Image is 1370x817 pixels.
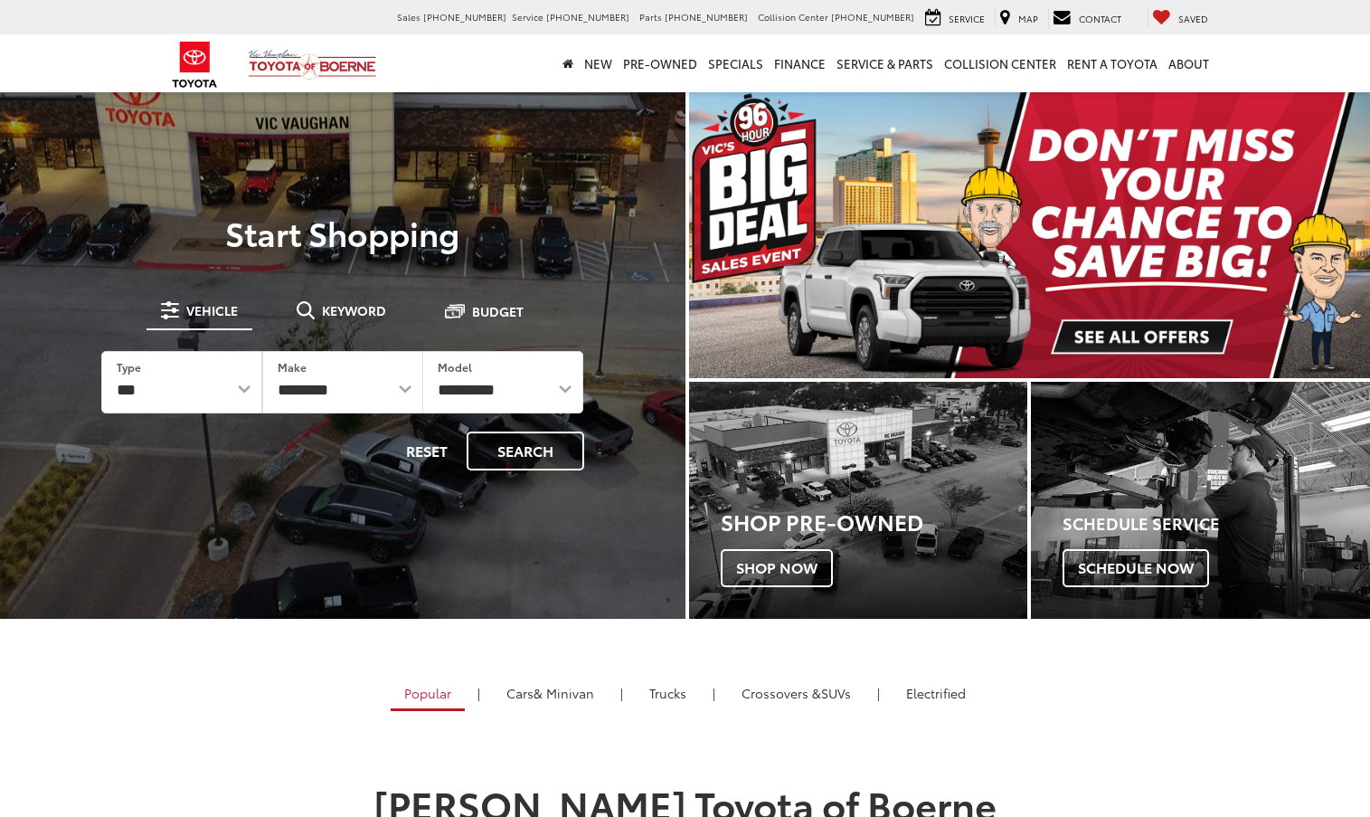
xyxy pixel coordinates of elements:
[1062,34,1163,92] a: Rent a Toyota
[557,34,579,92] a: Home
[186,304,238,317] span: Vehicle
[636,678,700,708] a: Trucks
[616,684,628,702] li: |
[618,34,703,92] a: Pre-Owned
[472,305,524,318] span: Budget
[689,382,1028,619] a: Shop Pre-Owned Shop Now
[76,214,609,251] p: Start Shopping
[1148,8,1213,28] a: My Saved Vehicles
[493,678,608,708] a: Cars
[278,359,307,375] label: Make
[579,34,618,92] a: New
[512,10,543,24] span: Service
[1063,549,1209,587] span: Schedule Now
[708,684,720,702] li: |
[921,8,989,28] a: Service
[689,382,1028,619] div: Toyota
[1031,382,1370,619] a: Schedule Service Schedule Now
[639,10,662,24] span: Parts
[473,684,485,702] li: |
[397,10,420,24] span: Sales
[949,12,985,25] span: Service
[893,678,979,708] a: Electrified
[1018,12,1038,25] span: Map
[161,35,229,94] img: Toyota
[769,34,831,92] a: Finance
[939,34,1062,92] a: Collision Center
[742,684,821,702] span: Crossovers &
[873,684,884,702] li: |
[995,8,1043,28] a: Map
[758,10,828,24] span: Collision Center
[117,359,141,375] label: Type
[1079,12,1121,25] span: Contact
[391,432,463,470] button: Reset
[831,10,914,24] span: [PHONE_NUMBER]
[467,432,584,470] button: Search
[728,678,865,708] a: SUVs
[665,10,748,24] span: [PHONE_NUMBER]
[703,34,769,92] a: Specials
[831,34,939,92] a: Service & Parts: Opens in a new tab
[248,49,377,81] img: Vic Vaughan Toyota of Boerne
[1063,515,1370,533] h4: Schedule Service
[322,304,386,317] span: Keyword
[721,509,1028,533] h3: Shop Pre-Owned
[534,684,594,702] span: & Minivan
[423,10,506,24] span: [PHONE_NUMBER]
[1031,382,1370,619] div: Toyota
[1163,34,1214,92] a: About
[391,678,465,711] a: Popular
[1178,12,1208,25] span: Saved
[438,359,472,375] label: Model
[1048,8,1126,28] a: Contact
[546,10,629,24] span: [PHONE_NUMBER]
[721,549,833,587] span: Shop Now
